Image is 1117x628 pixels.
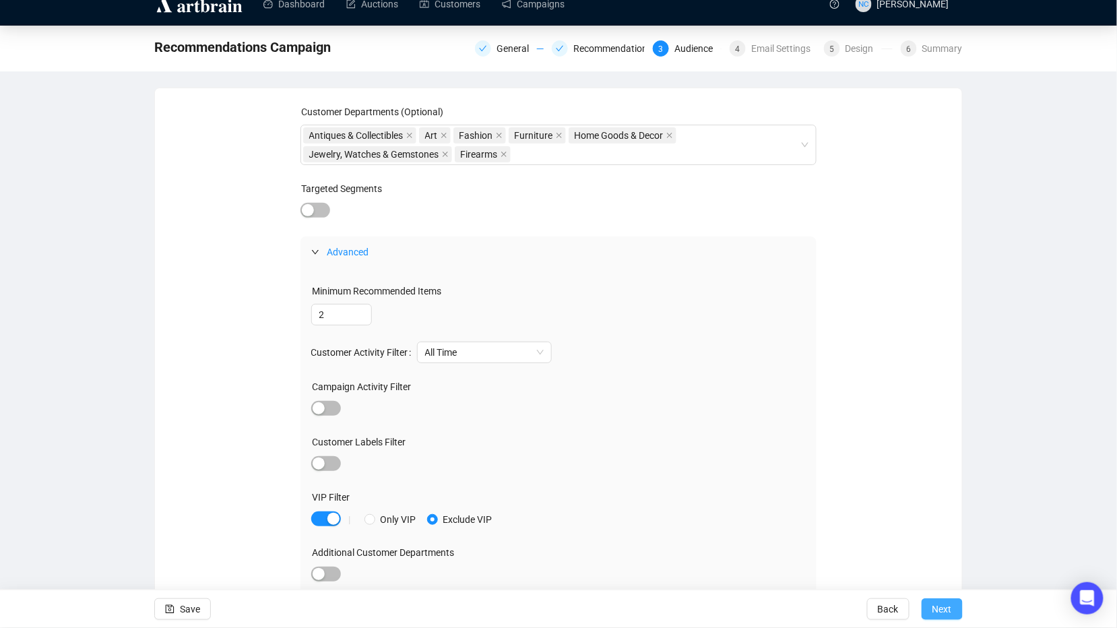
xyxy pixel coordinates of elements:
[552,40,645,57] div: Recommendations
[302,106,444,117] label: Customer Departments (Optional)
[455,146,511,162] span: Firearms
[932,590,952,628] span: Next
[303,146,452,162] span: Jewelry, Watches & Gemstones
[313,286,442,296] label: Minimum Recommended Items
[311,248,319,256] span: expanded
[349,514,351,525] div: |
[556,44,564,53] span: check
[509,127,566,144] span: Furniture
[302,183,383,194] label: Targeted Segments
[311,342,417,363] label: Customer Activity Filter
[501,151,507,158] span: close
[653,40,722,57] div: 3Audience
[659,44,664,54] span: 3
[419,127,451,144] span: Art
[922,40,963,57] div: Summary
[845,40,882,57] div: Design
[830,44,835,54] span: 5
[907,44,912,54] span: 6
[666,132,673,139] span: close
[497,40,537,57] div: General
[479,44,487,53] span: check
[736,44,740,54] span: 4
[461,147,498,162] span: Firearms
[751,40,819,57] div: Email Settings
[313,437,406,447] label: Customer Labels Filter
[313,381,412,392] label: Campaign Activity Filter
[730,40,816,57] div: 4Email Settings
[165,604,174,614] span: save
[303,127,416,144] span: Antiques & Collectibles
[425,342,544,363] span: All Time
[425,128,438,143] span: Art
[573,40,660,57] div: Recommendations
[154,36,331,58] span: Recommendations Campaign
[878,590,899,628] span: Back
[313,547,455,558] label: Additional Customer Departments
[569,127,676,144] span: Home Goods & Decor
[441,132,447,139] span: close
[313,492,350,503] label: VIP Filter
[901,40,963,57] div: 6Summary
[327,247,369,257] span: Advanced
[180,590,200,628] span: Save
[496,132,503,139] span: close
[556,132,563,139] span: close
[475,40,544,57] div: General
[375,512,422,527] span: Only VIP
[438,512,498,527] span: Exclude VIP
[459,128,493,143] span: Fashion
[922,598,963,620] button: Next
[154,598,211,620] button: Save
[309,128,404,143] span: Antiques & Collectibles
[515,128,553,143] span: Furniture
[575,128,664,143] span: Home Goods & Decor
[406,132,413,139] span: close
[674,40,721,57] div: Audience
[1071,582,1104,615] div: Open Intercom Messenger
[442,151,449,158] span: close
[300,237,817,268] div: Advanced
[824,40,893,57] div: 5Design
[453,127,506,144] span: Fashion
[867,598,909,620] button: Back
[309,147,439,162] span: Jewelry, Watches & Gemstones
